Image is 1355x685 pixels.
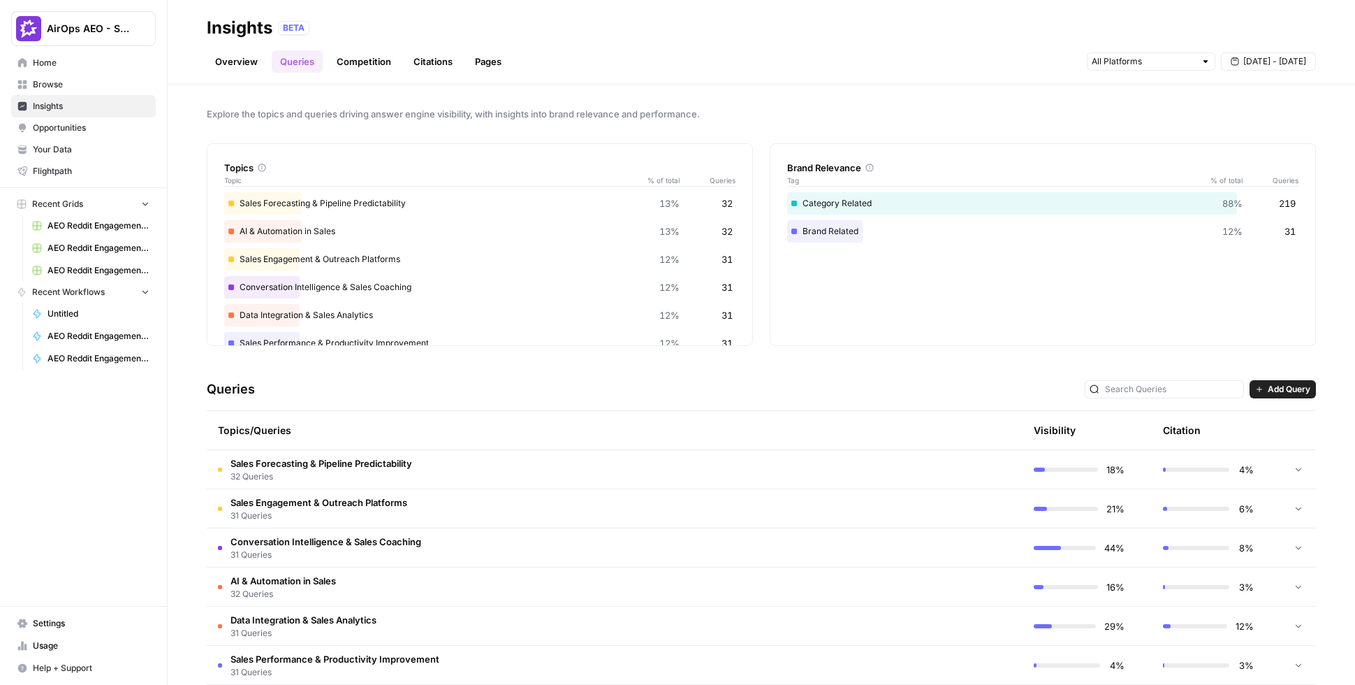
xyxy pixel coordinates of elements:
[1221,52,1316,71] button: [DATE] - [DATE]
[1268,383,1310,396] span: Add Query
[33,143,149,156] span: Your Data
[1104,541,1125,555] span: 44%
[722,336,733,350] span: 31
[33,78,149,91] span: Browse
[1238,658,1254,672] span: 3%
[230,535,421,549] span: Conversation Intelligence & Sales Coaching
[224,276,735,298] div: Conversation Intelligence & Sales Coaching
[1243,175,1298,186] span: Queries
[659,336,680,350] span: 12%
[787,220,1298,243] div: Brand Related
[224,332,735,354] div: Sales Performance & Productivity Improvement
[11,612,156,635] a: Settings
[47,308,149,320] span: Untitled
[230,549,421,561] span: 31 Queries
[405,50,461,73] a: Citations
[467,50,510,73] a: Pages
[787,175,1201,186] span: Tag
[26,347,156,370] a: AEO Reddit Engagement - Fork
[47,219,149,232] span: AEO Reddit Engagement (4)
[26,303,156,325] a: Untitled
[787,192,1298,215] div: Category Related
[218,411,879,449] div: Topics/Queries
[224,220,735,243] div: AI & Automation in Sales
[47,264,149,277] span: AEO Reddit Engagement (7)
[47,22,131,36] span: AirOps AEO - Single Brand (Gong)
[1108,658,1125,672] span: 4%
[33,122,149,134] span: Opportunities
[11,117,156,139] a: Opportunities
[26,325,156,347] a: AEO Reddit Engagement - Fork
[207,107,1316,121] span: Explore the topics and queries driving answer engine visibility, with insights into brand relevan...
[1106,502,1125,516] span: 21%
[1238,502,1254,516] span: 6%
[230,510,407,522] span: 31 Queries
[722,308,733,322] span: 31
[1238,580,1254,594] span: 3%
[207,50,266,73] a: Overview
[26,237,156,259] a: AEO Reddit Engagement (6)
[33,100,149,113] span: Insights
[659,252,680,266] span: 12%
[224,161,735,175] div: Topics
[11,635,156,657] a: Usage
[1106,463,1125,477] span: 18%
[11,282,156,303] button: Recent Workflows
[278,21,309,35] div: BETA
[207,380,255,399] h3: Queries
[722,196,733,210] span: 32
[328,50,400,73] a: Competition
[1105,382,1239,396] input: Search Queries
[659,308,680,322] span: 12%
[1034,424,1076,438] div: Visibility
[11,73,156,96] a: Browse
[638,175,680,186] span: % of total
[1250,380,1316,398] button: Add Query
[230,496,407,510] span: Sales Engagement & Outreach Platforms
[1238,463,1254,477] span: 4%
[722,224,733,238] span: 32
[1104,619,1125,633] span: 29%
[1222,196,1243,210] span: 88%
[11,657,156,679] button: Help + Support
[224,175,638,186] span: Topic
[1238,541,1254,555] span: 8%
[47,330,149,342] span: AEO Reddit Engagement - Fork
[1201,175,1243,186] span: % of total
[224,248,735,271] div: Sales Engagement & Outreach Platforms
[1163,411,1201,449] div: Citation
[230,627,376,640] span: 31 Queries
[1243,55,1306,68] span: [DATE] - [DATE]
[1284,224,1296,238] span: 31
[230,588,336,600] span: 32 Queries
[33,165,149,178] span: Flightpath
[659,196,680,210] span: 13%
[33,617,149,630] span: Settings
[659,280,680,294] span: 12%
[230,456,412,470] span: Sales Forecasting & Pipeline Predictability
[230,666,439,679] span: 31 Queries
[32,286,105,298] span: Recent Workflows
[11,160,156,182] a: Flightpath
[224,192,735,215] div: Sales Forecasting & Pipeline Predictability
[787,161,1298,175] div: Brand Relevance
[1236,619,1254,633] span: 12%
[224,304,735,326] div: Data Integration & Sales Analytics
[722,252,733,266] span: 31
[272,50,323,73] a: Queries
[26,215,156,237] a: AEO Reddit Engagement (4)
[1279,196,1296,210] span: 219
[47,242,149,254] span: AEO Reddit Engagement (6)
[11,138,156,161] a: Your Data
[11,52,156,74] a: Home
[1222,224,1243,238] span: 12%
[1106,580,1125,594] span: 16%
[32,198,83,210] span: Recent Grids
[11,194,156,215] button: Recent Grids
[722,280,733,294] span: 31
[26,259,156,282] a: AEO Reddit Engagement (7)
[230,613,376,627] span: Data Integration & Sales Analytics
[47,352,149,365] span: AEO Reddit Engagement - Fork
[11,95,156,117] a: Insights
[11,11,156,46] button: Workspace: AirOps AEO - Single Brand (Gong)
